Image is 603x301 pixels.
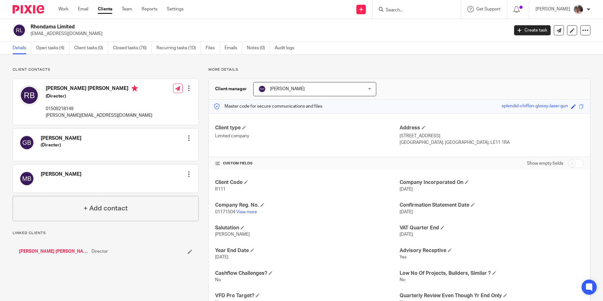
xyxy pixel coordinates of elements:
h4: Address [400,125,584,131]
img: svg%3E [19,85,39,105]
img: 89A93261-3177-477B-8587-9080353704B0.jpeg [573,4,583,15]
h4: Confirmation Statement Date [400,202,584,209]
a: Create task [514,25,551,35]
h4: VFD Pro Target? [215,292,399,299]
img: Pixie [13,5,44,14]
h4: Company Incorporated On [400,179,584,186]
p: 01509218149 [46,106,152,112]
h4: VAT Quarter End [400,225,584,231]
h4: [PERSON_NAME] [41,171,81,178]
a: Settings [167,6,184,12]
span: [DATE] [400,210,413,214]
a: Email [78,6,88,12]
a: Open tasks (4) [36,42,69,54]
span: [DATE] [400,187,413,192]
p: [STREET_ADDRESS] [400,133,584,139]
p: Master code for secure communications and files [214,103,322,109]
h4: + Add contact [84,204,128,213]
i: Primary [132,85,138,91]
input: Search [385,8,442,13]
span: R111 [215,187,225,192]
h4: [PERSON_NAME] [PERSON_NAME] [46,85,152,93]
span: [PERSON_NAME] [270,87,305,91]
span: No [400,278,405,282]
a: Recurring tasks (10) [156,42,201,54]
h4: Quarterly Review Even Though Yr End Only [400,292,584,299]
a: Closed tasks (76) [113,42,152,54]
a: Details [13,42,31,54]
span: [DATE] [215,255,228,259]
a: Work [58,6,68,12]
p: [PERSON_NAME] [536,6,570,12]
img: svg%3E [13,24,26,37]
h4: Low No Of Projects, Builders, Similar ? [400,270,584,277]
h4: Salutation [215,225,399,231]
span: No [215,278,221,282]
div: splendid-chiffon-glossy-laser-gun [502,103,568,110]
p: [EMAIL_ADDRESS][DOMAIN_NAME] [31,31,505,37]
img: svg%3E [19,135,34,150]
span: Yes [400,255,407,259]
span: Get Support [476,7,501,11]
img: svg%3E [258,85,266,93]
h4: CUSTOM FIELDS [215,161,399,166]
a: Notes (0) [247,42,270,54]
a: [PERSON_NAME] [PERSON_NAME] [19,248,88,255]
a: Reports [142,6,157,12]
label: Show empty fields [527,160,563,167]
h4: Year End Date [215,247,399,254]
p: Linked clients [13,231,199,236]
p: Limited company [215,133,399,139]
span: Director [91,248,108,255]
h3: Client manager [215,86,247,92]
h4: Client Code [215,179,399,186]
a: Audit logs [275,42,299,54]
a: Team [122,6,132,12]
img: svg%3E [19,171,34,186]
a: Emails [225,42,242,54]
p: Client contacts [13,67,199,72]
h4: Cashflow Challenges? [215,270,399,277]
h5: (Director) [46,93,152,99]
a: Files [206,42,220,54]
h2: Rhondama Limited [31,24,410,30]
span: [DATE] [400,232,413,237]
a: Clients [98,6,112,12]
h5: (Director) [41,142,81,148]
span: [PERSON_NAME] [215,232,250,237]
h4: Advisory Receptive [400,247,584,254]
h4: Company Reg. No. [215,202,399,209]
p: [PERSON_NAME][EMAIL_ADDRESS][DOMAIN_NAME] [46,112,152,119]
span: 01171504 [215,210,235,214]
p: [GEOGRAPHIC_DATA], [GEOGRAPHIC_DATA], LE11 1RA [400,139,584,146]
a: Client tasks (0) [74,42,108,54]
a: View more [236,210,257,214]
p: More details [208,67,590,72]
h4: Client type [215,125,399,131]
h4: [PERSON_NAME] [41,135,81,142]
